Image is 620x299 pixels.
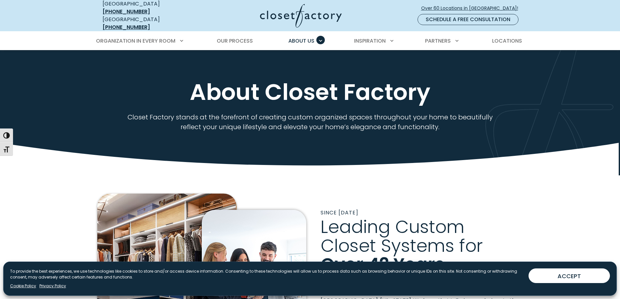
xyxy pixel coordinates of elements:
[321,209,523,217] p: Since [DATE]
[103,23,150,31] a: [PHONE_NUMBER]
[529,268,610,283] button: ACCEPT
[425,37,451,45] span: Partners
[321,233,483,258] span: Closet Systems for
[217,37,253,45] span: Our Process
[321,252,445,277] span: Over 42 Years
[492,37,522,45] span: Locations
[10,283,36,289] a: Cookie Policy
[103,8,150,15] a: [PHONE_NUMBER]
[260,4,342,28] img: Closet Factory Logo
[96,37,175,45] span: Organization in Every Room
[354,37,386,45] span: Inspiration
[10,268,523,280] p: To provide the best experiences, we use technologies like cookies to store and/or access device i...
[39,283,66,289] a: Privacy Policy
[421,5,523,12] span: Over 60 Locations in [GEOGRAPHIC_DATA]!
[421,3,524,14] a: Over 60 Locations in [GEOGRAPHIC_DATA]!
[119,112,501,132] p: Closet Factory stands at the forefront of creating custom organized spaces throughout your home t...
[321,214,464,239] span: Leading Custom
[288,37,314,45] span: About Us
[91,32,529,50] nav: Primary Menu
[418,14,518,25] a: Schedule a Free Consultation
[103,16,197,31] div: [GEOGRAPHIC_DATA]
[101,80,519,104] h1: About Closet Factory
